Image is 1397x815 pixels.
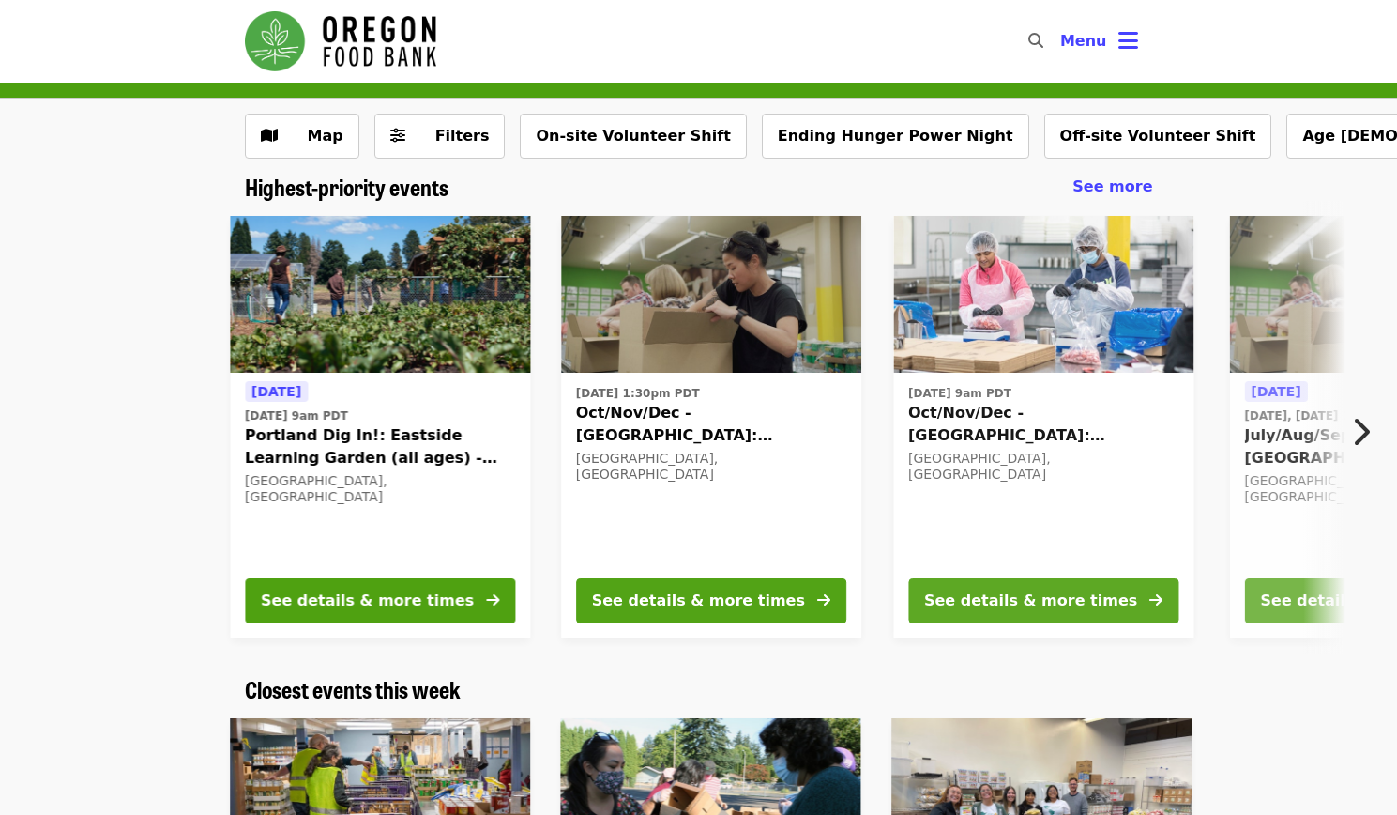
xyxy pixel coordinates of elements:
[893,216,1193,374] img: Oct/Nov/Dec - Beaverton: Repack/Sort (age 10+) organized by Oregon Food Bank
[245,473,515,505] div: [GEOGRAPHIC_DATA], [GEOGRAPHIC_DATA]
[762,114,1029,159] button: Ending Hunger Power Night
[245,174,448,201] a: Highest-priority events
[261,127,278,145] i: map icon
[1045,19,1153,64] button: Toggle account menu
[435,127,490,145] span: Filters
[230,216,530,638] a: See details for "Portland Dig In!: Eastside Learning Garden (all ages) - Aug/Sept/Oct"
[561,216,861,638] a: See details for "Oct/Nov/Dec - Portland: Repack/Sort (age 8+)"
[1351,414,1370,450] i: chevron-right icon
[230,216,530,374] img: Portland Dig In!: Eastside Learning Garden (all ages) - Aug/Sept/Oct organized by Oregon Food Bank
[245,424,515,469] span: Portland Dig In!: Eastside Learning Garden (all ages) - Aug/Sept/Oct
[390,127,405,145] i: sliders-h icon
[817,592,830,609] i: arrow-right icon
[908,385,1011,402] time: [DATE] 9am PDT
[1060,32,1107,50] span: Menu
[1149,592,1162,609] i: arrow-right icon
[1251,384,1300,399] span: [DATE]
[576,402,846,447] span: Oct/Nov/Dec - [GEOGRAPHIC_DATA]: Repack/Sort (age [DEMOGRAPHIC_DATA]+)
[486,592,499,609] i: arrow-right icon
[908,451,1178,483] div: [GEOGRAPHIC_DATA], [GEOGRAPHIC_DATA]
[1072,176,1152,198] a: See more
[245,114,359,159] button: Show map view
[576,385,700,402] time: [DATE] 1:30pm PDT
[1072,177,1152,195] span: See more
[261,590,474,612] div: See details & more times
[308,127,343,145] span: Map
[908,578,1178,623] button: See details & more times
[908,402,1178,447] span: Oct/Nov/Dec - [GEOGRAPHIC_DATA]: Repack/Sort (age [DEMOGRAPHIC_DATA]+)
[245,170,448,203] span: Highest-priority events
[592,590,805,612] div: See details & more times
[520,114,746,159] button: On-site Volunteer Shift
[245,578,515,623] button: See details & more times
[245,11,436,71] img: Oregon Food Bank - Home
[374,114,506,159] button: Filters (0 selected)
[245,676,461,703] a: Closest events this week
[245,407,348,424] time: [DATE] 9am PDT
[245,672,461,705] span: Closest events this week
[893,216,1193,638] a: See details for "Oct/Nov/Dec - Beaverton: Repack/Sort (age 10+)"
[1044,114,1272,159] button: Off-site Volunteer Shift
[576,578,846,623] button: See details & more times
[251,384,301,399] span: [DATE]
[1118,27,1138,54] i: bars icon
[1028,32,1043,50] i: search icon
[561,216,861,374] img: Oct/Nov/Dec - Portland: Repack/Sort (age 8+) organized by Oregon Food Bank
[230,174,1168,201] div: Highest-priority events
[230,676,1168,703] div: Closest events this week
[1335,406,1397,458] button: Next item
[924,590,1137,612] div: See details & more times
[1055,19,1070,64] input: Search
[576,451,846,483] div: [GEOGRAPHIC_DATA], [GEOGRAPHIC_DATA]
